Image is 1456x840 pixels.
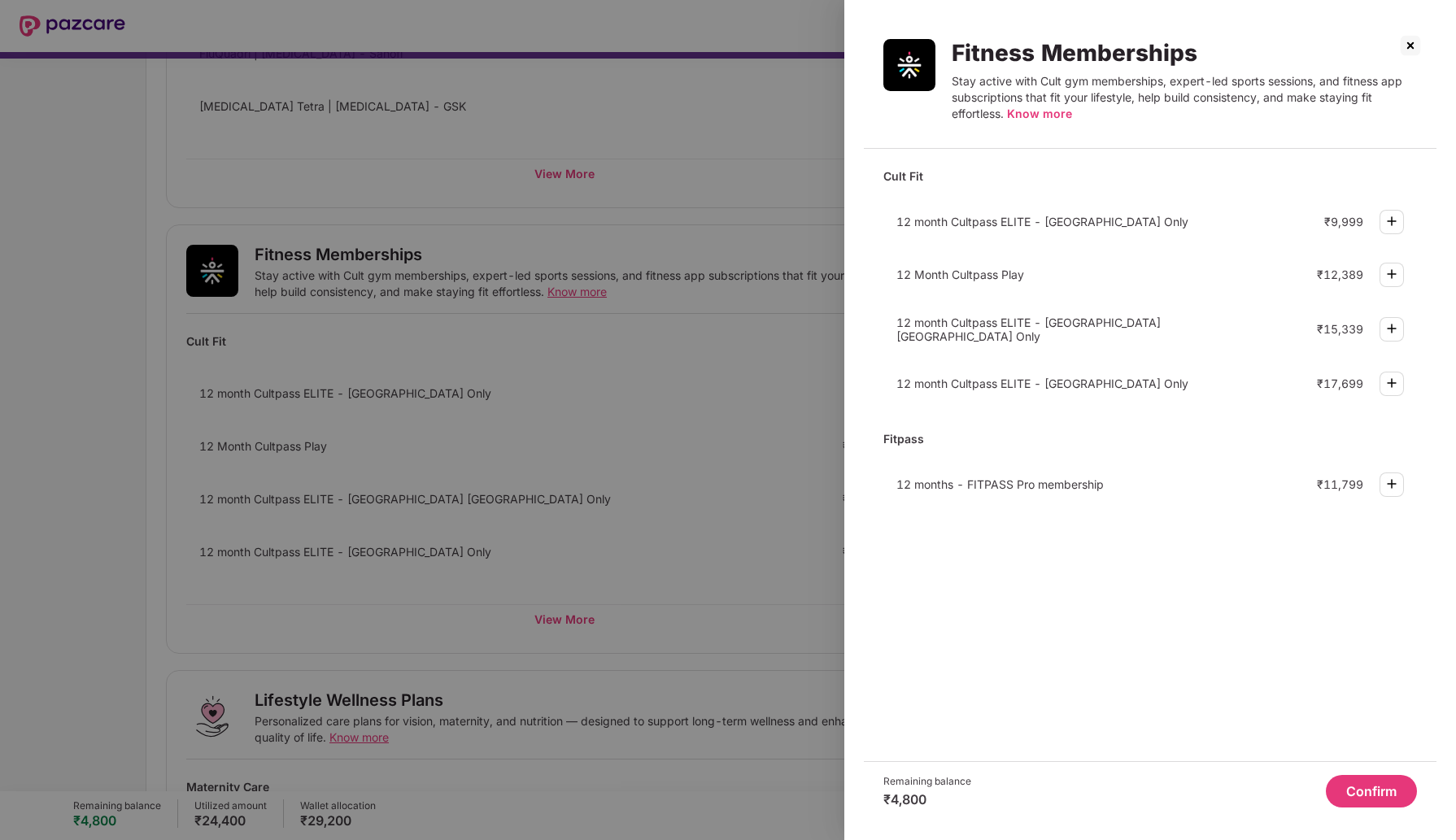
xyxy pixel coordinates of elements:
[896,215,1188,228] span: 12 month Cultpass ELITE - [GEOGRAPHIC_DATA] Only
[1382,319,1402,338] img: svg+xml;base64,PHN2ZyBpZD0iUGx1cy0zMngzMiIgeG1sbnM9Imh0dHA6Ly93d3cudzMub3JnLzIwMDAvc3ZnIiB3aWR0aD...
[1317,322,1363,336] div: ₹15,339
[952,39,1417,67] div: Fitness Memberships
[1007,107,1072,120] span: Know more
[1317,268,1363,281] div: ₹12,389
[1382,373,1402,393] img: svg+xml;base64,PHN2ZyBpZD0iUGx1cy0zMngzMiIgeG1sbnM9Imh0dHA6Ly93d3cudzMub3JnLzIwMDAvc3ZnIiB3aWR0aD...
[1326,775,1417,807] button: Confirm
[883,775,971,788] div: Remaining balance
[1397,33,1423,59] img: svg+xml;base64,PHN2ZyBpZD0iQ3Jvc3MtMzJ4MzIiIHhtbG5zPSJodHRwOi8vd3d3LnczLm9yZy8yMDAwL3N2ZyIgd2lkdG...
[883,424,1417,453] div: Fitpass
[883,791,971,807] div: ₹4,800
[883,162,1417,190] div: Cult Fit
[896,477,1104,491] span: 12 months - FITPASS Pro membership
[1382,264,1402,284] img: svg+xml;base64,PHN2ZyBpZD0iUGx1cy0zMngzMiIgeG1sbnM9Imh0dHA6Ly93d3cudzMub3JnLzIwMDAvc3ZnIiB3aWR0aD...
[1324,215,1363,228] div: ₹9,999
[1317,477,1363,491] div: ₹11,799
[896,268,1024,281] span: 12 Month Cultpass Play
[952,73,1417,122] div: Stay active with Cult gym memberships, expert-led sports sessions, and fitness app subscriptions ...
[1382,474,1402,494] img: svg+xml;base64,PHN2ZyBpZD0iUGx1cy0zMngzMiIgeG1sbnM9Imh0dHA6Ly93d3cudzMub3JnLzIwMDAvc3ZnIiB3aWR0aD...
[1317,376,1363,390] div: ₹17,699
[1382,211,1402,231] img: svg+xml;base64,PHN2ZyBpZD0iUGx1cy0zMngzMiIgeG1sbnM9Imh0dHA6Ly93d3cudzMub3JnLzIwMDAvc3ZnIiB3aWR0aD...
[896,316,1161,343] span: 12 month Cultpass ELITE - [GEOGRAPHIC_DATA] [GEOGRAPHIC_DATA] Only
[883,39,935,91] img: Fitness Memberships
[896,376,1188,390] span: 12 month Cultpass ELITE - [GEOGRAPHIC_DATA] Only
